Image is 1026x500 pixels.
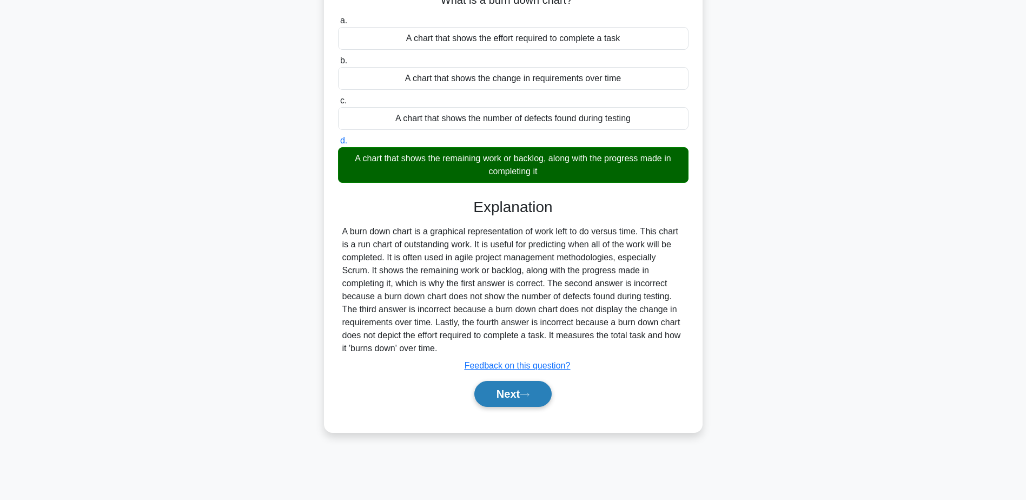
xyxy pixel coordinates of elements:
div: A burn down chart is a graphical representation of work left to do versus time. This chart is a r... [342,225,684,355]
div: A chart that shows the remaining work or backlog, along with the progress made in completing it [338,147,689,183]
div: A chart that shows the number of defects found during testing [338,107,689,130]
button: Next [474,381,552,407]
span: d. [340,136,347,145]
a: Feedback on this question? [465,361,571,370]
h3: Explanation [345,198,682,216]
span: a. [340,16,347,25]
span: b. [340,56,347,65]
div: A chart that shows the effort required to complete a task [338,27,689,50]
span: c. [340,96,347,105]
div: A chart that shows the change in requirements over time [338,67,689,90]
